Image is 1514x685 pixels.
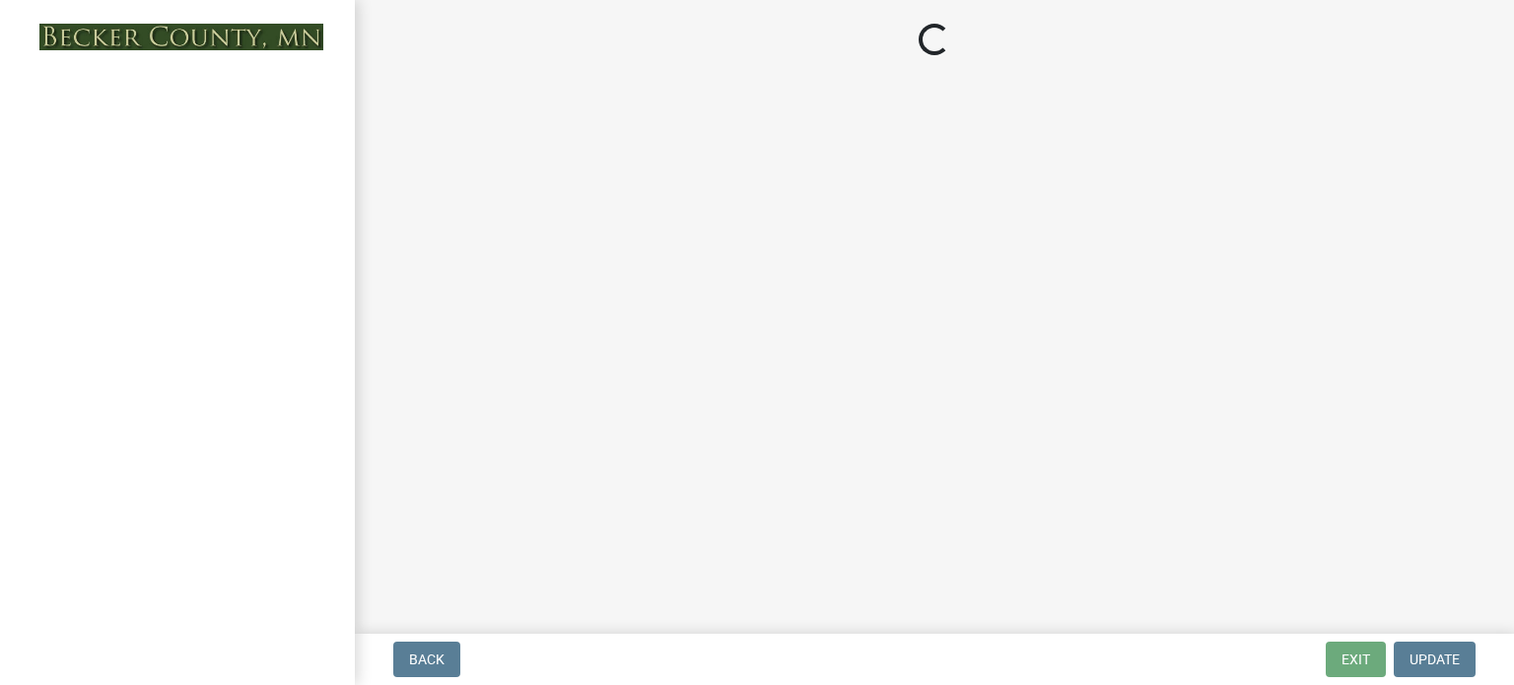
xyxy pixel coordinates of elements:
[1394,642,1476,677] button: Update
[393,642,460,677] button: Back
[409,651,445,667] span: Back
[39,24,323,50] img: Becker County, Minnesota
[1326,642,1386,677] button: Exit
[1410,651,1460,667] span: Update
